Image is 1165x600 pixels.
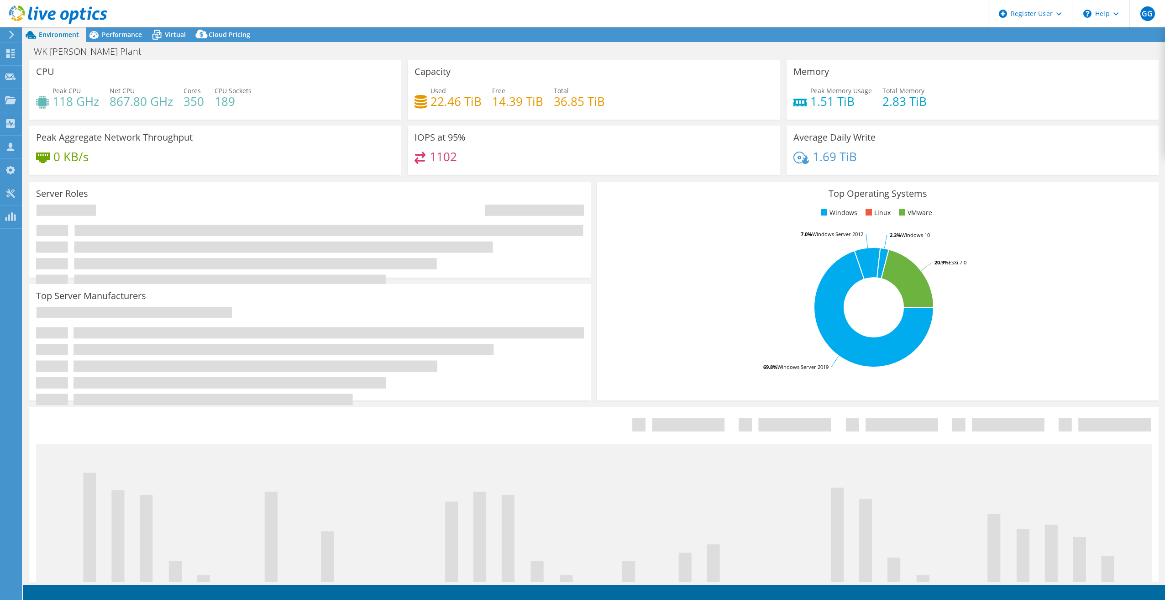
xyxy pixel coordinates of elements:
[812,231,863,237] tspan: Windows Server 2012
[901,232,930,238] tspan: Windows 10
[604,189,1152,199] h3: Top Operating Systems
[110,96,173,106] h4: 867.80 GHz
[1083,10,1092,18] svg: \n
[949,259,966,266] tspan: ESXi 7.0
[810,96,872,106] h4: 1.51 TiB
[36,291,146,301] h3: Top Server Manufacturers
[763,363,777,370] tspan: 69.8%
[215,86,252,95] span: CPU Sockets
[184,96,204,106] h4: 350
[819,208,857,218] li: Windows
[430,86,446,95] span: Used
[102,30,142,39] span: Performance
[934,259,949,266] tspan: 20.9%
[793,67,829,77] h3: Memory
[882,96,927,106] h4: 2.83 TiB
[52,86,81,95] span: Peak CPU
[215,96,252,106] h4: 189
[165,30,186,39] span: Virtual
[777,363,829,370] tspan: Windows Server 2019
[184,86,201,95] span: Cores
[810,86,872,95] span: Peak Memory Usage
[554,96,605,106] h4: 36.85 TiB
[793,132,876,142] h3: Average Daily Write
[801,231,812,237] tspan: 7.0%
[36,189,88,199] h3: Server Roles
[415,132,466,142] h3: IOPS at 95%
[110,86,135,95] span: Net CPU
[30,47,156,57] h1: WK [PERSON_NAME] Plant
[415,67,451,77] h3: Capacity
[36,132,193,142] h3: Peak Aggregate Network Throughput
[53,152,89,162] h4: 0 KB/s
[890,232,901,238] tspan: 2.3%
[430,152,457,162] h4: 1102
[209,30,250,39] span: Cloud Pricing
[554,86,569,95] span: Total
[897,208,932,218] li: VMware
[39,30,79,39] span: Environment
[36,67,54,77] h3: CPU
[1140,6,1155,21] span: GG
[863,208,891,218] li: Linux
[52,96,99,106] h4: 118 GHz
[882,86,924,95] span: Total Memory
[492,96,543,106] h4: 14.39 TiB
[492,86,505,95] span: Free
[430,96,482,106] h4: 22.46 TiB
[813,152,857,162] h4: 1.69 TiB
